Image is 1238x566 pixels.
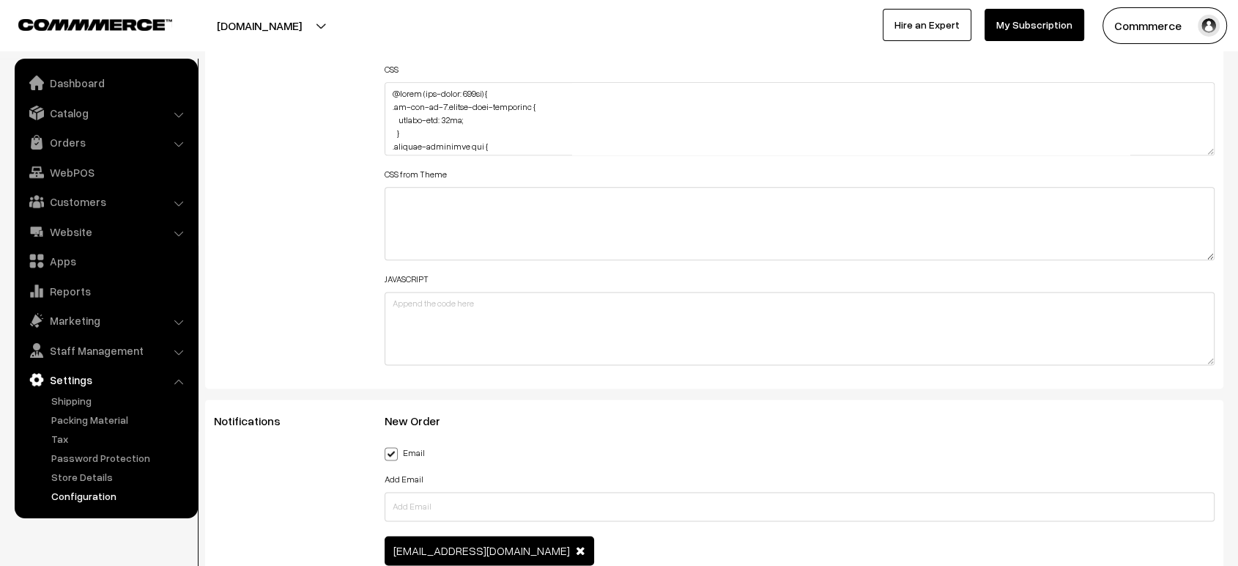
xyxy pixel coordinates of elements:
[385,168,447,181] label: CSS from Theme
[393,543,570,558] span: [EMAIL_ADDRESS][DOMAIN_NAME]
[48,431,193,446] a: Tax
[385,63,399,76] label: CSS
[48,488,193,504] a: Configuration
[18,278,193,304] a: Reports
[985,9,1084,41] a: My Subscription
[18,218,193,245] a: Website
[48,412,193,427] a: Packing Material
[18,129,193,155] a: Orders
[385,273,429,286] label: JAVASCRIPT
[385,473,423,486] label: Add Email
[18,15,147,32] a: COMMMERCE
[18,307,193,334] a: Marketing
[18,248,193,274] a: Apps
[1102,7,1227,44] button: Commmerce
[18,337,193,364] a: Staff Management
[18,19,172,30] img: COMMMERCE
[18,188,193,215] a: Customers
[18,159,193,185] a: WebPOS
[1198,15,1220,37] img: user
[385,492,1215,521] input: Add Email
[385,444,425,460] label: Email
[48,469,193,485] a: Store Details
[166,7,353,44] button: [DOMAIN_NAME]
[883,9,971,41] a: Hire an Expert
[48,450,193,466] a: Password Protection
[48,393,193,408] a: Shipping
[385,414,458,428] span: New Order
[18,100,193,126] a: Catalog
[18,367,193,393] a: Settings
[214,414,298,428] span: Notifications
[18,70,193,96] a: Dashboard
[385,82,1215,155] textarea: @lorem (ips-dolor: 699si) { .am-con-ad-7.elitse-doei-temporinc { utlabo-etd: 32ma; } .aliquae-adm...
